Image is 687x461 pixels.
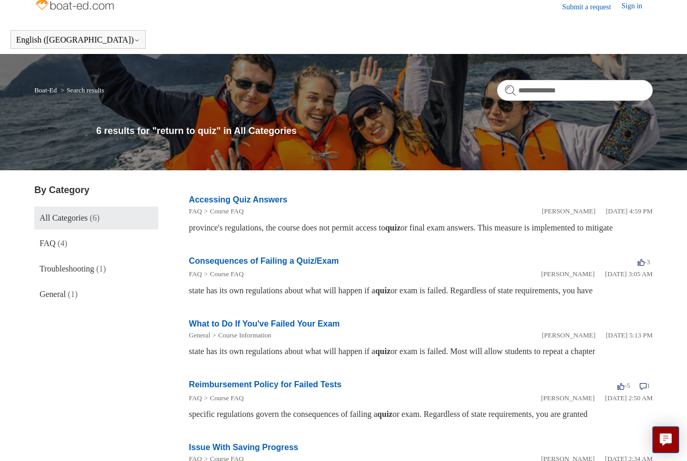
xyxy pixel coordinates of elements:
li: FAQ [189,206,202,216]
span: (1) [68,290,78,299]
span: General [39,290,66,299]
li: Course FAQ [202,269,243,279]
span: (6) [90,213,100,222]
a: Submit a request [562,2,622,12]
a: Course FAQ [210,270,244,278]
a: Course Information [218,331,271,339]
a: Sign in [622,1,653,13]
span: -3 [638,258,650,266]
a: Troubleshooting (1) [34,257,158,280]
div: specific regulations govern the consequences of failing a or exam. Regardless of state requiremen... [189,408,653,421]
em: quiz [377,410,392,418]
li: [PERSON_NAME] [542,330,595,341]
li: Course FAQ [202,393,243,403]
li: [PERSON_NAME] [542,206,595,216]
em: quiz [375,347,390,356]
button: English ([GEOGRAPHIC_DATA]) [16,35,140,45]
h3: By Category [34,183,158,197]
li: [PERSON_NAME] [541,269,595,279]
li: General [189,330,210,341]
a: Accessing Quiz Answers [189,195,287,204]
li: Course FAQ [202,206,243,216]
a: General (1) [34,283,158,306]
li: Boat-Ed [34,86,59,94]
div: state has its own regulations about what will happen if a or exam is failed. Most will allow stud... [189,345,653,358]
a: All Categories (6) [34,207,158,229]
div: province's regulations, the course does not permit access to or final exam answers. This measure ... [189,222,653,234]
time: 03/14/2022, 03:05 [605,270,653,278]
a: Consequences of Failing a Quiz/Exam [189,256,339,265]
a: Boat-Ed [34,86,57,94]
span: Troubleshooting [39,264,94,273]
time: 03/16/2022, 02:50 [605,394,653,402]
a: General [189,331,210,339]
li: [PERSON_NAME] [541,393,595,403]
a: FAQ [189,207,202,215]
h1: 6 results for "return to quiz" in All Categories [96,124,652,138]
li: FAQ [189,393,202,403]
input: Search [497,80,653,101]
span: 1 [640,382,650,389]
span: All Categories [39,213,88,222]
span: FAQ [39,239,56,248]
a: FAQ [189,270,202,278]
li: FAQ [189,269,202,279]
time: 01/05/2024, 16:59 [606,207,653,215]
em: quiz [375,286,390,295]
button: Live chat [652,426,679,453]
a: Issue With Saving Progress [189,443,298,452]
a: FAQ (4) [34,232,158,255]
a: Course FAQ [210,207,244,215]
span: -5 [617,382,630,389]
a: FAQ [189,394,202,402]
div: state has its own regulations about what will happen if a or exam is failed. Regardless of state ... [189,284,653,297]
a: Reimbursement Policy for Failed Tests [189,380,341,389]
a: What to Do If You've Failed Your Exam [189,319,340,328]
span: (1) [96,264,106,273]
em: quiz [385,223,400,232]
span: (4) [58,239,67,248]
a: Course FAQ [210,394,244,402]
time: 01/05/2024, 17:13 [606,331,653,339]
li: Course Information [210,330,271,341]
li: Search results [59,86,104,94]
